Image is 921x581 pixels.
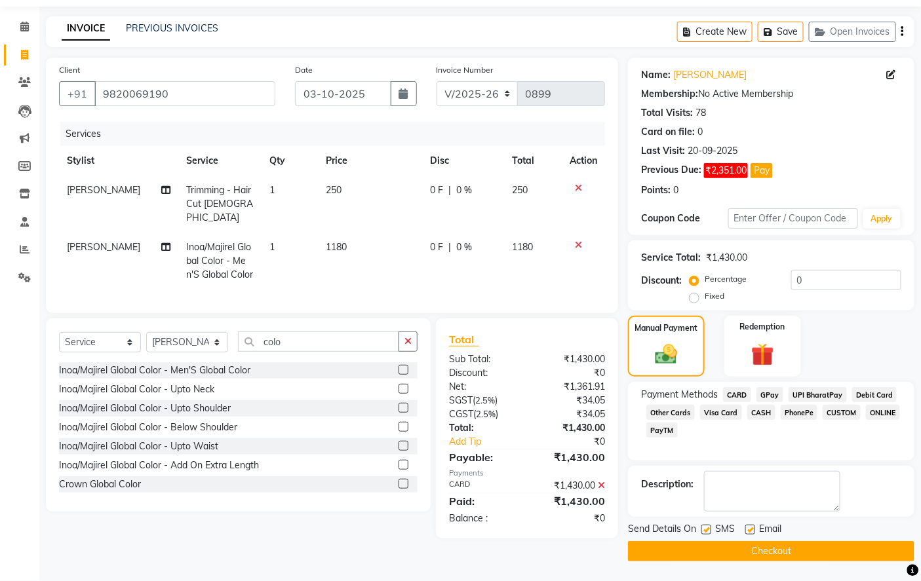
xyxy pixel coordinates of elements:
[706,251,747,265] div: ₹1,430.00
[863,209,901,229] button: Apply
[439,366,527,380] div: Discount:
[59,402,231,415] div: Inoa/Majirel Global Color - Upto Shoulder
[59,81,96,106] button: +91
[740,321,785,333] label: Redemption
[809,22,896,42] button: Open Invoices
[705,290,724,302] label: Fixed
[439,380,527,394] div: Net:
[439,512,527,525] div: Balance :
[641,106,693,120] div: Total Visits:
[448,183,451,197] span: |
[527,366,615,380] div: ₹0
[527,421,615,435] div: ₹1,430.00
[439,479,527,493] div: CARD
[648,342,684,367] img: _cash.svg
[422,146,504,176] th: Disc
[59,440,218,453] div: Inoa/Majirel Global Color - Upto Waist
[866,405,900,420] span: ONLINE
[673,68,747,82] a: [PERSON_NAME]
[59,364,250,377] div: Inoa/Majirel Global Color - Men'S Global Color
[439,421,527,435] div: Total:
[646,422,678,438] span: PayTM
[439,394,527,407] div: ( )
[456,240,472,254] span: 0 %
[635,322,698,334] label: Manual Payment
[688,144,737,158] div: 20-09-2025
[527,493,615,509] div: ₹1,430.00
[67,184,140,196] span: [PERSON_NAME]
[744,341,781,369] img: _gift.svg
[677,22,753,42] button: Create New
[449,408,473,420] span: CGST
[326,241,347,253] span: 1180
[430,183,443,197] span: 0 F
[562,146,605,176] th: Action
[186,184,253,223] span: Trimming - Hair Cut [DEMOGRAPHIC_DATA]
[439,493,527,509] div: Paid:
[456,183,472,197] span: 0 %
[628,541,914,561] button: Checkout
[475,395,495,405] span: 2.5%
[60,122,615,146] div: Services
[430,240,443,254] span: 0 F
[270,241,275,253] span: 1
[238,331,399,352] input: Search or Scan
[59,64,80,76] label: Client
[641,68,671,82] div: Name:
[59,459,259,472] div: Inoa/Majirel Global Color - Add On Extra Length
[59,478,141,491] div: Crown Global Color
[59,146,178,176] th: Stylist
[262,146,318,176] th: Qty
[823,405,861,420] span: CUSTOM
[852,387,897,402] span: Debit Card
[270,184,275,196] span: 1
[700,405,742,420] span: Visa Card
[641,144,685,158] div: Last Visit:
[527,479,615,493] div: ₹1,430.00
[756,387,783,402] span: GPay
[439,435,541,449] a: Add Tip
[449,468,605,479] div: Payments
[62,17,110,41] a: INVOICE
[646,405,695,420] span: Other Cards
[641,274,682,288] div: Discount:
[448,240,451,254] span: |
[449,394,473,406] span: SGST
[697,125,703,139] div: 0
[439,407,527,421] div: ( )
[326,184,342,196] span: 250
[728,208,858,229] input: Enter Offer / Coupon Code
[641,183,671,197] div: Points:
[723,387,751,402] span: CARD
[449,333,479,347] span: Total
[789,387,847,402] span: UPI BharatPay
[512,241,533,253] span: 1180
[504,146,562,176] th: Total
[641,87,698,101] div: Membership:
[527,407,615,421] div: ₹34.05
[704,163,748,178] span: ₹2,351.00
[641,388,718,402] span: Payment Methods
[542,435,616,449] div: ₹0
[476,409,496,419] span: 2.5%
[59,383,214,396] div: Inoa/Majirel Global Color - Upto Neck
[673,183,678,197] div: 0
[641,251,701,265] div: Service Total:
[715,522,735,538] span: SMS
[67,241,140,253] span: [PERSON_NAME]
[781,405,818,420] span: PhonePe
[512,184,528,196] span: 250
[527,394,615,407] div: ₹34.05
[126,22,218,34] a: PREVIOUS INVOICES
[641,212,728,225] div: Coupon Code
[59,421,237,434] div: Inoa/Majirel Global Color - Below Shoulder
[318,146,422,176] th: Price
[437,64,494,76] label: Invoice Number
[758,22,804,42] button: Save
[751,163,773,178] button: Pay
[527,512,615,525] div: ₹0
[295,64,313,76] label: Date
[186,241,253,280] span: Inoa/Majirel Global Color - Men'S Global Color
[641,163,701,178] div: Previous Due:
[527,380,615,394] div: ₹1,361.91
